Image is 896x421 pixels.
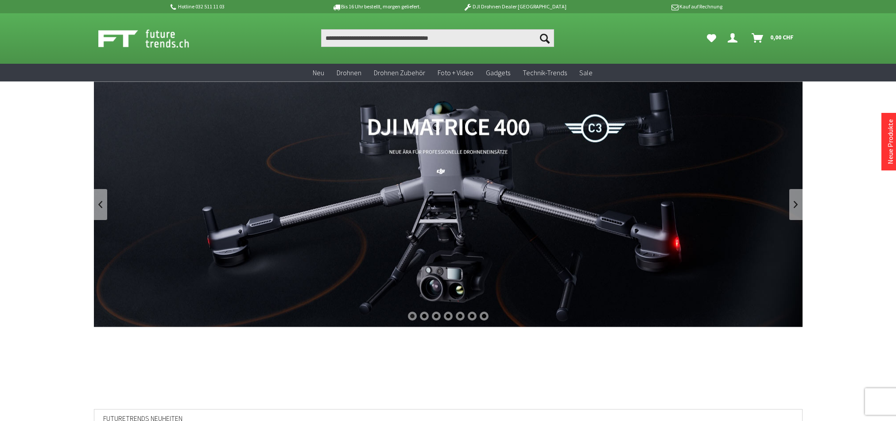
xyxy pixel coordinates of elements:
[523,68,567,77] span: Technik-Trends
[584,1,722,12] p: Kauf auf Rechnung
[374,68,425,77] span: Drohnen Zubehör
[438,68,473,77] span: Foto + Video
[420,312,429,321] div: 2
[480,64,516,82] a: Gadgets
[94,81,803,327] a: DJI Matrice 400
[486,68,510,77] span: Gadgets
[330,64,368,82] a: Drohnen
[573,64,599,82] a: Sale
[702,29,721,47] a: Meine Favoriten
[468,312,477,321] div: 6
[368,64,431,82] a: Drohnen Zubehör
[444,312,453,321] div: 4
[321,29,554,47] input: Produkt, Marke, Kategorie, EAN, Artikelnummer…
[408,312,417,321] div: 1
[535,29,554,47] button: Suchen
[456,312,465,321] div: 5
[307,1,446,12] p: Bis 16 Uhr bestellt, morgen geliefert.
[579,68,593,77] span: Sale
[431,64,480,82] a: Foto + Video
[337,68,361,77] span: Drohnen
[770,30,794,44] span: 0,00 CHF
[432,312,441,321] div: 3
[313,68,324,77] span: Neu
[516,64,573,82] a: Technik-Trends
[724,29,745,47] a: Dein Konto
[748,29,798,47] a: Warenkorb
[98,27,209,50] img: Shop Futuretrends - zur Startseite wechseln
[480,312,489,321] div: 7
[306,64,330,82] a: Neu
[446,1,584,12] p: DJI Drohnen Dealer [GEOGRAPHIC_DATA]
[886,119,895,164] a: Neue Produkte
[169,1,307,12] p: Hotline 032 511 11 03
